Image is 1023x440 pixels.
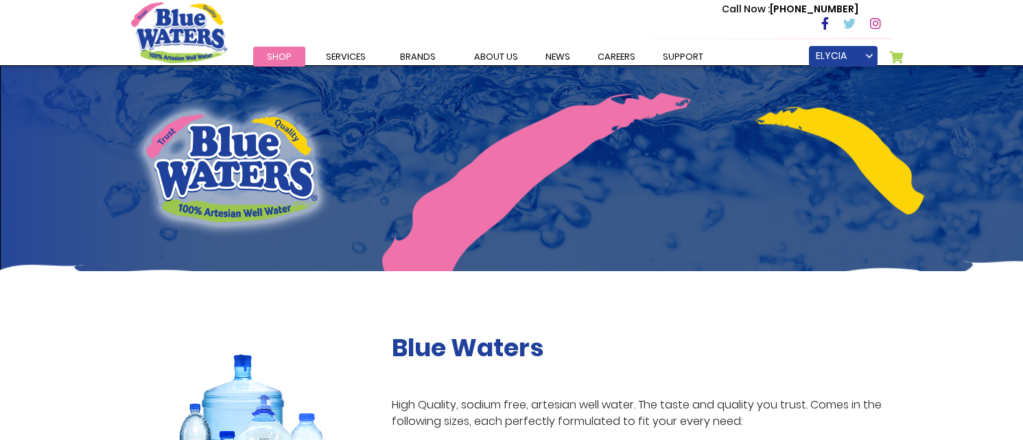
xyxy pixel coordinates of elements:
[722,2,858,16] p: [PHONE_NUMBER]
[131,2,227,62] a: store logo
[400,50,436,63] span: Brands
[392,333,893,362] h2: Blue Waters
[649,47,717,67] a: support
[326,50,366,63] span: Services
[584,47,649,67] a: careers
[809,46,878,67] a: ELYCIA PRICE
[722,2,770,16] span: Call Now :
[267,50,292,63] span: Shop
[532,47,584,67] a: News
[460,47,532,67] a: about us
[392,397,893,430] p: High Quality, sodium free, artesian well water. The taste and quality you trust. Comes in the fol...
